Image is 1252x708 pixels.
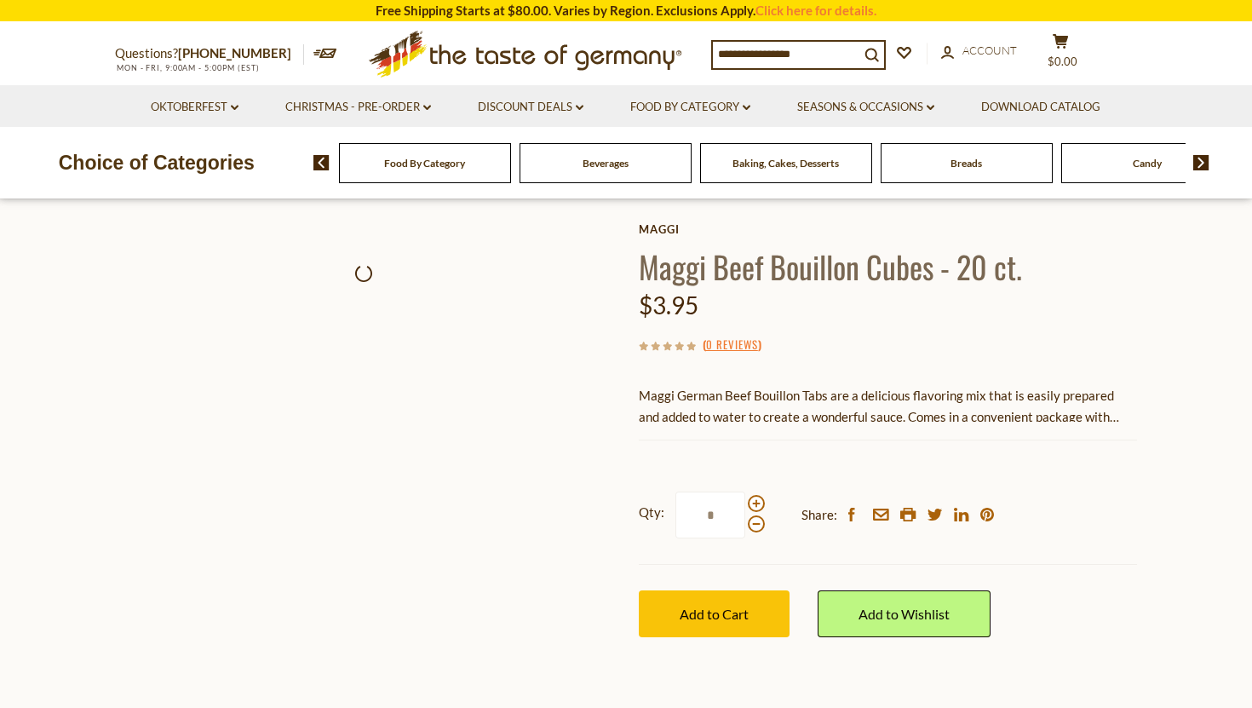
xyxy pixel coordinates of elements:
button: Add to Cart [639,590,790,637]
span: ( ) [703,336,761,353]
img: previous arrow [313,155,330,170]
a: 0 Reviews [706,336,758,354]
a: Download Catalog [981,98,1100,117]
img: next arrow [1193,155,1209,170]
a: Add to Wishlist [818,590,991,637]
h1: Maggi Beef Bouillon Cubes - 20 ct. [639,247,1137,285]
strong: Qty: [639,502,664,523]
span: $0.00 [1048,55,1077,68]
p: Questions? [115,43,304,65]
a: Food By Category [630,98,750,117]
input: Qty: [675,492,745,538]
span: Account [962,43,1017,57]
a: Maggi [639,222,1137,236]
a: Oktoberfest [151,98,238,117]
a: Seasons & Occasions [797,98,934,117]
a: Food By Category [384,157,465,170]
span: Add to Cart [680,606,749,622]
a: Click here for details. [755,3,876,18]
span: Share: [801,504,837,526]
a: Discount Deals [478,98,583,117]
a: Beverages [583,157,629,170]
a: Baking, Cakes, Desserts [732,157,839,170]
a: Breads [950,157,982,170]
span: $3.95 [639,291,698,319]
a: Christmas - PRE-ORDER [285,98,431,117]
p: Maggi German Beef Bouillon Tabs are a delicious flavoring mix that is easily prepared and added t... [639,385,1137,428]
a: Candy [1133,157,1162,170]
span: MON - FRI, 9:00AM - 5:00PM (EST) [115,63,260,72]
a: [PHONE_NUMBER] [178,45,291,60]
button: $0.00 [1035,33,1086,76]
a: Account [941,42,1017,60]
